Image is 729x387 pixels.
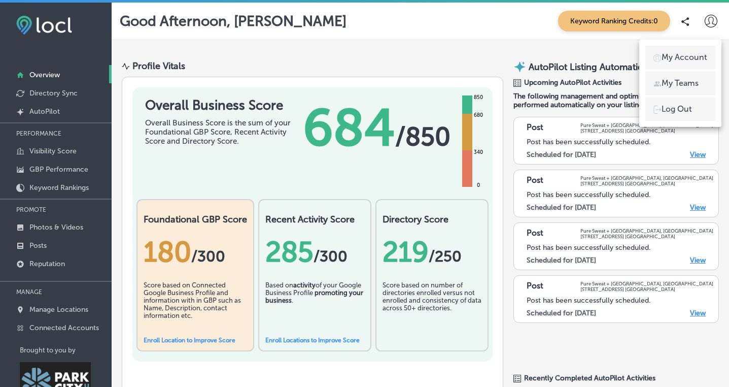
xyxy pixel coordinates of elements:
p: Photos & Videos [29,223,83,232]
p: Connected Accounts [29,324,99,332]
p: Manage Locations [29,305,88,314]
p: Visibility Score [29,147,77,155]
p: AutoPilot [29,107,60,116]
a: My Teams [645,72,715,95]
p: Brought to you by [20,346,112,354]
p: Keyword Rankings [29,183,89,192]
p: GBP Performance [29,165,88,174]
p: Reputation [29,260,65,268]
p: Overview [29,71,60,79]
p: Log Out [662,103,692,115]
a: My Account [645,46,715,69]
p: My Teams [662,77,699,89]
p: Posts [29,241,47,250]
a: Log Out [645,98,715,121]
img: fda3e92497d09a02dc62c9cd864e3231.png [16,16,72,35]
p: My Account [662,51,707,63]
p: Directory Sync [29,89,78,98]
